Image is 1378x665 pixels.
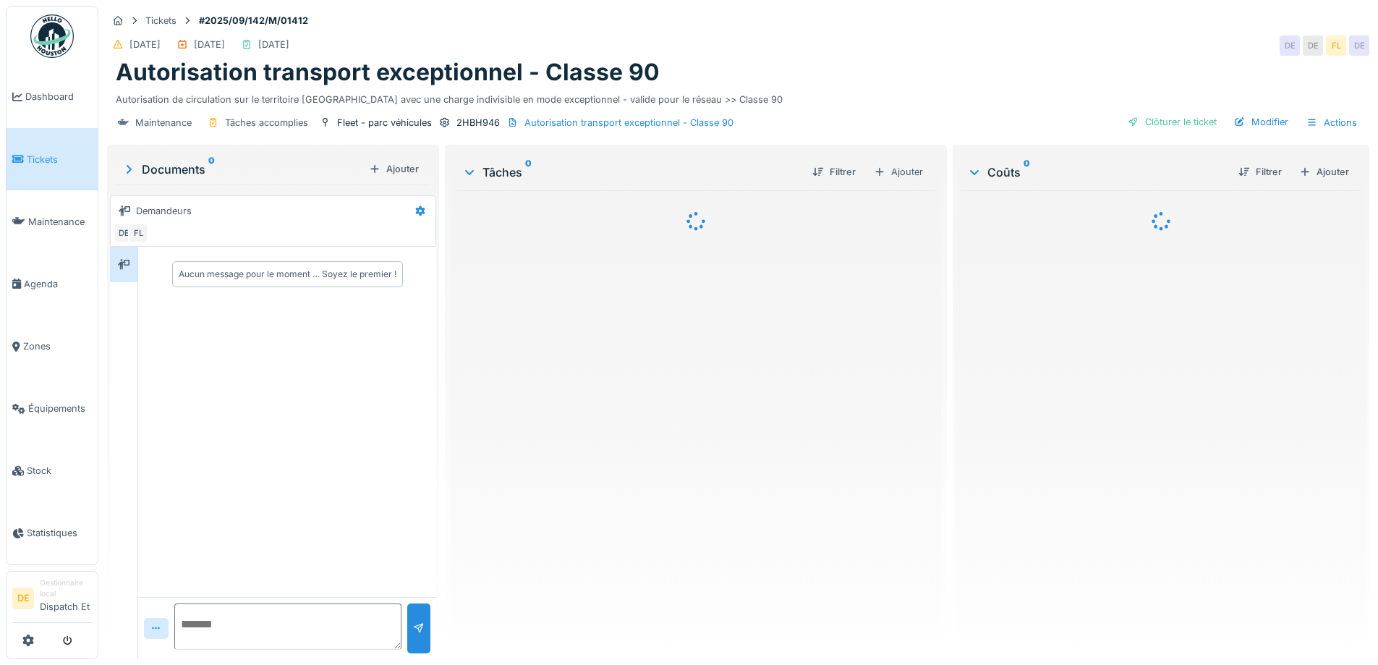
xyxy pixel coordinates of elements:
div: Gestionnaire local [40,577,92,600]
span: Équipements [28,402,92,415]
sup: 0 [1024,164,1030,181]
a: Agenda [7,253,98,315]
a: Maintenance [7,190,98,253]
div: Tâches accomplies [225,116,308,130]
div: Ajouter [1293,162,1355,182]
div: [DATE] [129,38,161,51]
div: Fleet - parc véhicules [337,116,432,130]
div: DE [114,223,134,243]
span: Zones [23,339,92,353]
a: Dashboard [7,66,98,128]
span: Maintenance [28,215,92,229]
a: Tickets [7,128,98,190]
span: Stock [27,464,92,478]
img: Badge_color-CXgf-gQk.svg [30,14,74,58]
a: DE Gestionnaire localDispatch Et [12,577,92,623]
a: Statistiques [7,502,98,564]
div: Demandeurs [136,204,192,218]
div: [DATE] [258,38,289,51]
div: Coûts [967,164,1227,181]
div: Modifier [1228,112,1294,132]
div: Filtrer [807,162,862,182]
div: Tâches [462,164,800,181]
div: Maintenance [135,116,192,130]
sup: 0 [208,161,215,178]
span: Statistiques [27,526,92,540]
div: Ajouter [363,159,425,179]
strong: #2025/09/142/M/01412 [193,14,314,27]
div: Clôturer le ticket [1122,112,1222,132]
div: Tickets [145,14,176,27]
h1: Autorisation transport exceptionnel - Classe 90 [116,59,660,86]
div: Actions [1300,112,1364,133]
li: Dispatch Et [40,577,92,619]
div: [DATE] [194,38,225,51]
div: Aucun message pour le moment … Soyez le premier ! [179,268,396,281]
a: Équipements [7,378,98,440]
div: DE [1349,35,1369,56]
div: 2HBH946 [456,116,500,130]
a: Stock [7,440,98,502]
li: DE [12,588,34,609]
span: Tickets [27,153,92,166]
div: Documents [122,161,363,178]
div: Autorisation de circulation sur le territoire [GEOGRAPHIC_DATA] avec une charge indivisible en mo... [116,87,1361,106]
div: Autorisation transport exceptionnel - Classe 90 [524,116,733,130]
div: Ajouter [867,161,930,182]
span: Dashboard [25,90,92,103]
div: FL [128,223,148,243]
div: Filtrer [1233,162,1288,182]
div: DE [1303,35,1323,56]
div: DE [1280,35,1300,56]
a: Zones [7,315,98,378]
sup: 0 [525,164,532,181]
span: Agenda [24,277,92,291]
div: FL [1326,35,1346,56]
